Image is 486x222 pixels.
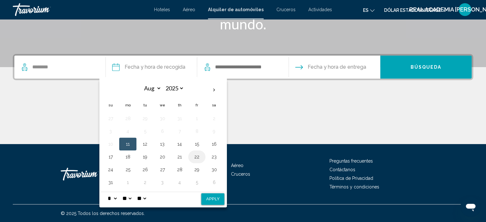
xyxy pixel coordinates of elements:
button: Day 28 [123,114,133,123]
a: Cruceros [231,172,250,177]
a: Contáctanos [329,167,355,172]
select: Select year [163,83,184,94]
button: Pickup date [112,56,185,79]
button: Cambiar moneda [384,5,447,15]
font: es [363,8,368,13]
button: Day 29 [192,165,202,174]
button: Day 16 [209,140,219,149]
a: Preguntas frecuentes [329,158,373,164]
button: Day 9 [209,127,219,136]
button: Day 26 [140,165,150,174]
select: Select AM/PM [136,192,147,205]
button: Day 30 [157,114,167,123]
button: Day 17 [105,152,116,161]
button: Day 27 [105,114,116,123]
button: Day 27 [157,165,167,174]
button: Drop-off date [295,56,366,79]
iframe: Botón para iniciar la ventana de mensajería [460,196,481,217]
button: Day 24 [105,165,116,174]
button: Day 12 [140,140,150,149]
span: Fecha y hora de entrega [308,63,366,72]
a: Travorium [61,165,125,184]
select: Select minute [121,192,133,205]
button: Day 5 [140,127,150,136]
button: Apply [201,193,224,205]
button: Day 11 [123,140,133,149]
font: Dólar estadounidense [384,8,441,13]
button: Day 23 [209,152,219,161]
select: Select month [141,83,161,94]
button: Day 22 [192,152,202,161]
span: Búsqueda [410,65,441,70]
a: Aéreo [231,163,243,168]
button: Day 5 [192,178,202,187]
button: Day 10 [105,140,116,149]
button: Day 2 [209,114,219,123]
button: Next month [205,83,223,97]
button: Day 14 [174,140,185,149]
a: Travorium [13,3,148,16]
font: © 2025 Todos los derechos reservados. [61,211,145,216]
button: Day 30 [209,165,219,174]
button: Day 6 [209,178,219,187]
a: Términos y condiciones [329,184,379,189]
button: Day 31 [174,114,185,123]
button: Day 20 [157,152,167,161]
a: Aéreo [183,7,195,12]
a: Política de Privacidad [329,176,373,181]
button: Day 3 [157,178,167,187]
button: Day 1 [192,114,202,123]
button: Day 6 [157,127,167,136]
button: Day 25 [123,165,133,174]
button: Day 13 [157,140,167,149]
button: Menú de usuario [457,3,473,16]
a: Hoteles [154,7,170,12]
button: Day 31 [105,178,116,187]
button: Day 29 [140,114,150,123]
button: Day 19 [140,152,150,161]
button: Day 4 [123,127,133,136]
button: Day 18 [123,152,133,161]
button: Cambiar idioma [363,5,374,15]
button: Day 3 [105,127,116,136]
a: Alquiler de automóviles [208,7,264,12]
button: Day 7 [174,127,185,136]
button: Day 1 [123,178,133,187]
button: Day 15 [192,140,202,149]
button: Day 4 [174,178,185,187]
select: Select hour [106,192,118,205]
button: Day 8 [192,127,202,136]
a: Actividades [308,7,332,12]
button: Day 21 [174,152,185,161]
div: Search widget [14,56,472,79]
button: Day 28 [174,165,185,174]
a: Cruceros [276,7,296,12]
button: Búsqueda [380,56,472,79]
button: Day 2 [140,178,150,187]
